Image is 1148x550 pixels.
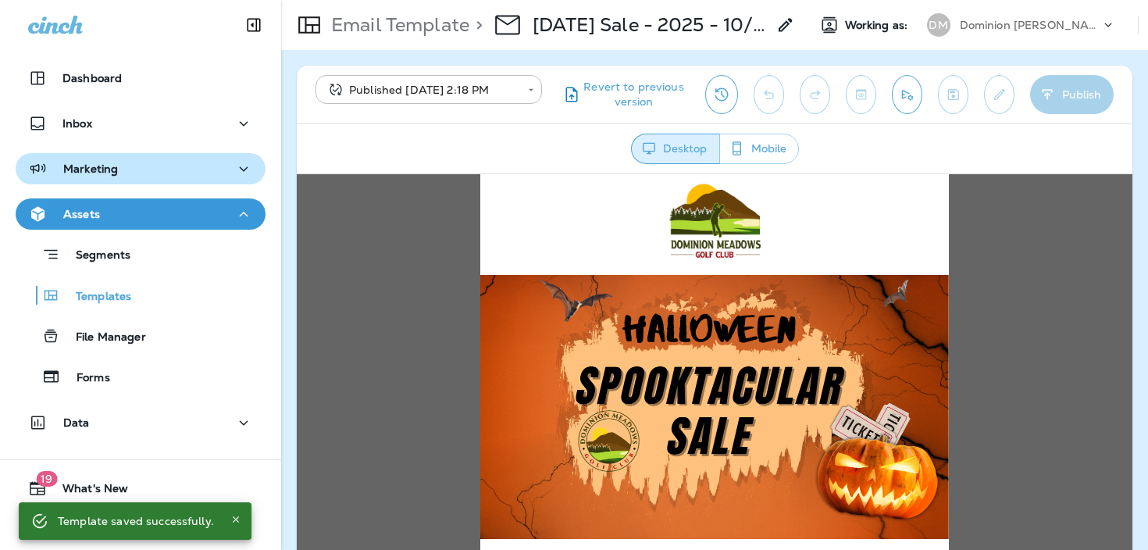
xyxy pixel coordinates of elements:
button: Mobile [719,134,799,164]
p: Segments [60,248,130,264]
span: It’s almost [DATE] and that means it’s time for our [216,395,588,414]
button: Revert to previous version [554,75,693,114]
button: Data [16,407,266,438]
span: What's New [47,482,128,501]
button: Collapse Sidebar [232,9,276,41]
button: Support [16,510,266,541]
span: Revert to previous version [581,80,686,109]
p: File Manager [60,330,146,345]
img: DM-Logo-1.png [369,8,467,86]
button: Desktop [631,134,720,164]
button: View Changelog [705,75,738,114]
p: Data [63,416,90,429]
div: Halloween Sale - 2025 - 10/7-10/31 [533,13,767,37]
p: > [469,13,483,37]
button: Close [226,510,245,529]
p: Inbox [62,117,92,130]
p: Marketing [63,162,118,175]
p: Templates [60,290,131,305]
button: Assets [16,198,266,230]
p: Dashboard [62,72,122,84]
img: Dominion-Meadows---Halloween-Sale-2025-blog.png [184,101,652,365]
button: Inbox [16,108,266,139]
button: Templates [16,279,266,312]
div: DM [927,13,950,37]
button: Send test email [892,75,922,114]
p: [DATE] Sale - 2025 - 10/7-10/31 [533,13,767,37]
div: Template saved successfully. [58,507,214,535]
p: Dominion [PERSON_NAME] [960,19,1100,31]
span: 19 [36,471,57,487]
div: Published [DATE] 2:18 PM [326,82,517,98]
p: Assets [63,208,100,220]
span: Working as: [845,19,911,32]
span: BIG [591,391,620,416]
button: Marketing [16,153,266,184]
button: File Manager [16,320,266,352]
p: Forms [61,371,110,386]
button: Forms [16,360,266,393]
p: Email Template [325,13,469,37]
button: Dashboard [16,62,266,94]
button: 19What's New [16,473,266,504]
button: Segments [16,237,266,271]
